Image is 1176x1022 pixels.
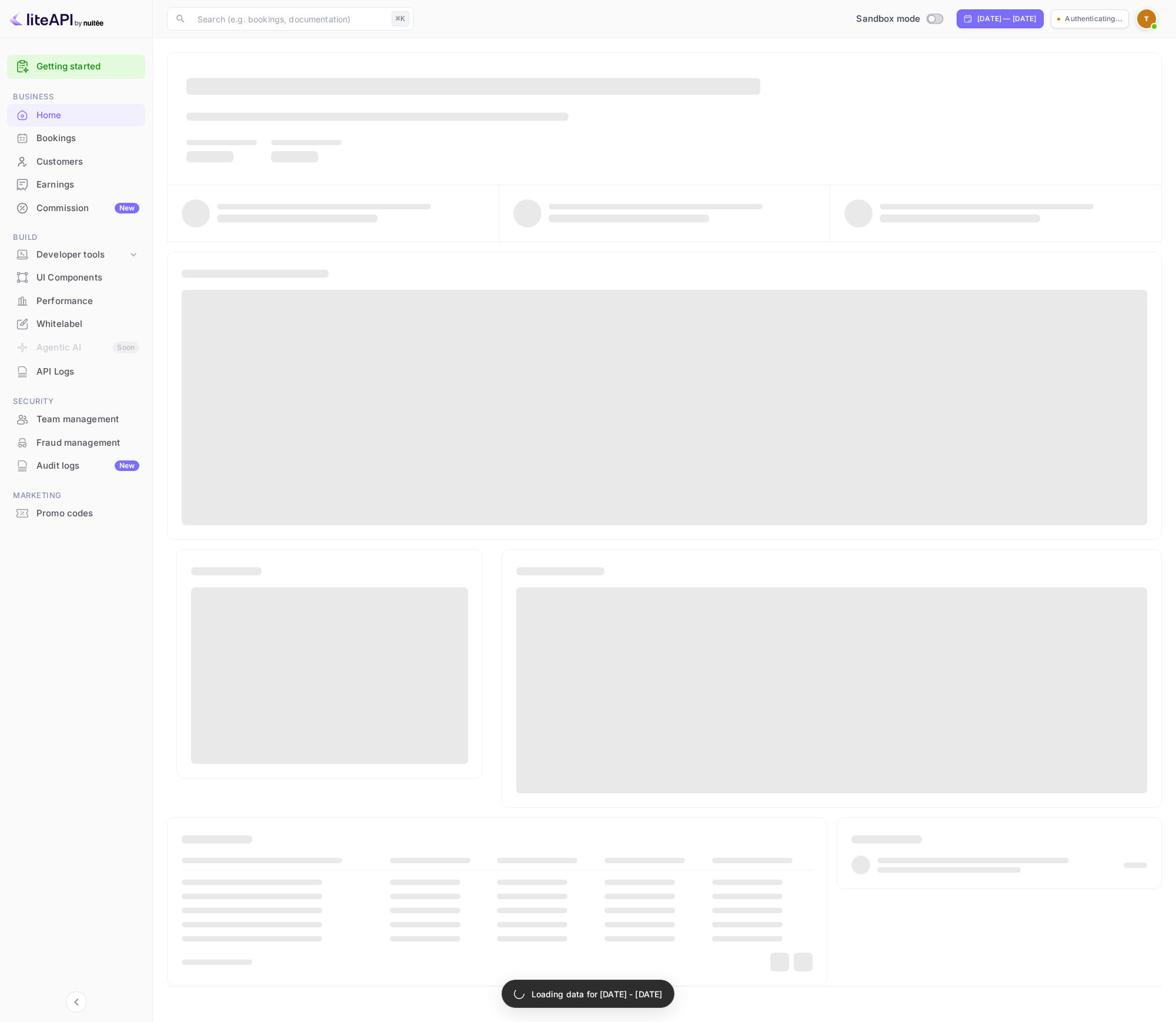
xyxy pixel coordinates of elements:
[7,151,145,172] a: Customers
[36,295,139,308] div: Performance
[36,436,139,450] div: Fraud management
[977,14,1036,24] div: [DATE] — [DATE]
[7,432,145,455] div: Fraud management
[36,318,139,331] div: Whitelabel
[7,173,145,196] div: Earnings
[115,203,139,213] div: New
[191,7,387,31] input: Search (e.g. bookings, documentation)
[7,408,145,431] div: Team management
[856,12,920,26] span: Sandbox mode
[36,60,139,74] a: Getting started
[7,197,145,220] div: CommissionNew
[7,104,145,127] div: Home
[36,459,139,473] div: Audit logs
[392,11,409,26] div: ⌘K
[36,413,139,426] div: Team management
[7,266,145,288] a: UI Components
[36,248,128,262] div: Developer tools
[7,245,145,265] div: Developer tools
[7,55,145,79] div: Getting started
[7,489,145,502] span: Marketing
[36,132,139,145] div: Bookings
[7,266,145,289] div: UI Components
[36,507,139,520] div: Promo codes
[7,290,145,313] div: Performance
[36,202,139,215] div: Commission
[115,460,139,471] div: New
[1065,14,1122,24] p: Authenticating...
[7,360,145,382] a: API Logs
[7,127,145,149] a: Bookings
[7,502,145,525] div: Promo codes
[1137,9,1156,28] img: TripCheckiner
[7,290,145,312] a: Performance
[7,432,145,453] a: Fraud management
[7,231,145,244] span: Build
[7,91,145,103] span: Business
[7,104,145,126] a: Home
[36,271,139,285] div: UI Components
[7,197,145,219] a: CommissionNew
[36,178,139,192] div: Earnings
[66,991,87,1013] button: Collapse navigation
[9,9,103,28] img: LiteAPI logo
[7,173,145,195] a: Earnings
[36,109,139,122] div: Home
[7,127,145,150] div: Bookings
[7,502,145,524] a: Promo codes
[36,365,139,379] div: API Logs
[7,408,145,430] a: Team management
[7,455,145,476] a: Audit logsNew
[7,151,145,173] div: Customers
[36,155,139,169] div: Customers
[7,313,145,335] a: Whitelabel
[851,12,947,26] div: Switch to Production mode
[7,313,145,336] div: Whitelabel
[532,988,663,1000] p: Loading data for [DATE] - [DATE]
[7,395,145,408] span: Security
[7,455,145,477] div: Audit logsNew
